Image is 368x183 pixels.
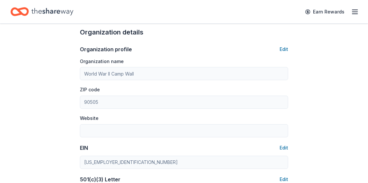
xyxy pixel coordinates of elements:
div: Organization profile [80,45,132,53]
button: Edit [280,45,288,53]
input: 12-3456789 [80,156,288,169]
a: Earn Rewards [301,6,348,18]
button: Edit [280,144,288,152]
div: EIN [80,144,88,152]
div: Organization details [80,27,288,37]
label: ZIP code [80,86,100,93]
label: Organization name [80,58,124,65]
label: Website [80,115,99,122]
input: 12345 (U.S. only) [80,96,288,109]
a: Home [10,4,73,19]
